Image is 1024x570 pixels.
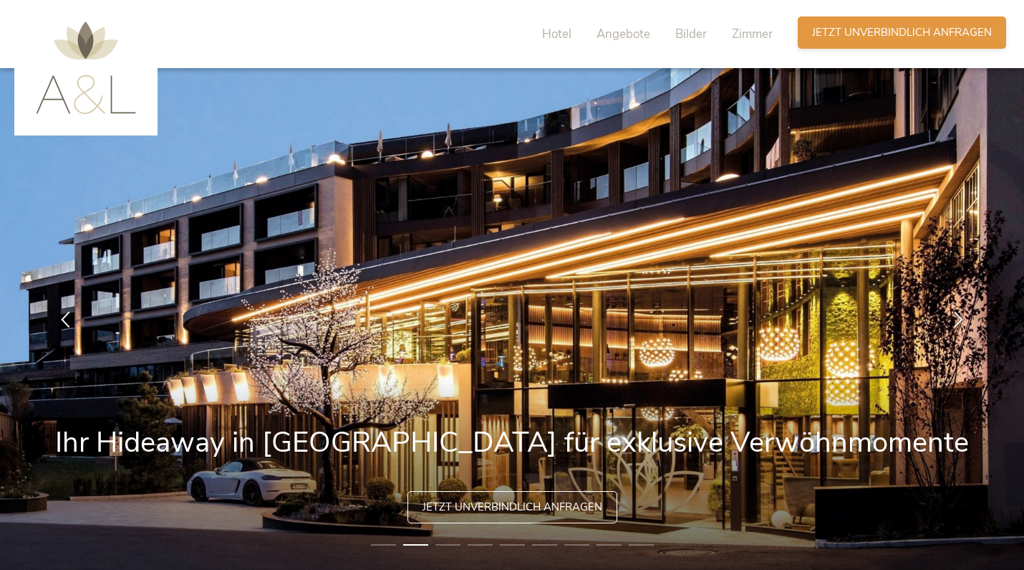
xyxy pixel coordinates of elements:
[596,26,650,42] span: Angebote
[675,26,707,42] span: Bilder
[542,26,571,42] span: Hotel
[812,25,992,40] span: Jetzt unverbindlich anfragen
[732,26,773,42] span: Zimmer
[422,500,602,515] span: Jetzt unverbindlich anfragen
[36,22,136,114] img: AMONTI & LUNARIS Wellnessresort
